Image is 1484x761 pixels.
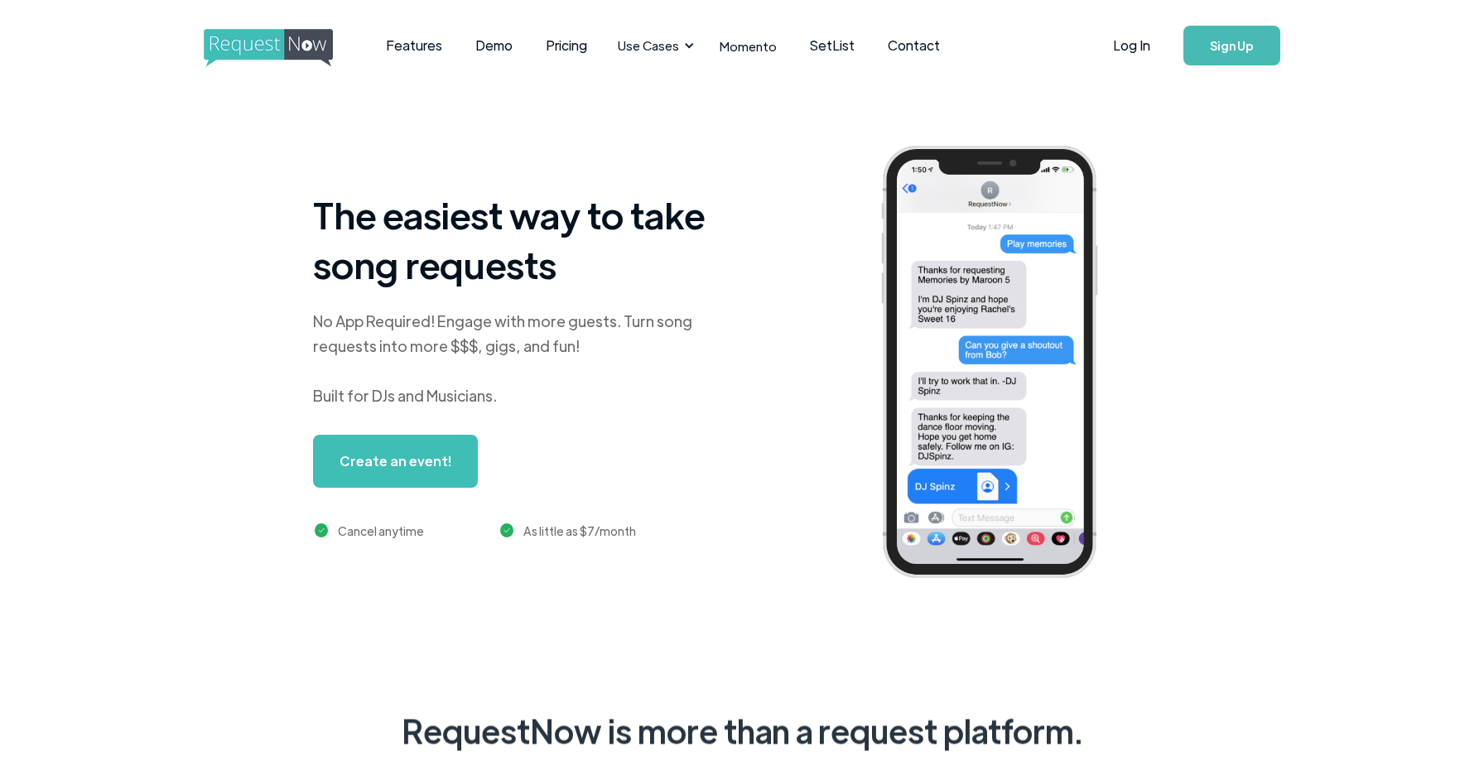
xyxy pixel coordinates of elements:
[500,523,514,537] img: green checkmark
[871,20,956,71] a: Contact
[338,521,424,541] div: Cancel anytime
[608,20,699,71] div: Use Cases
[204,29,364,67] img: requestnow logo
[459,20,529,71] a: Demo
[313,309,727,408] div: No App Required! Engage with more guests. Turn song requests into more $$$, gigs, and fun! Built ...
[1096,17,1167,75] a: Log In
[793,20,871,71] a: SetList
[862,134,1142,595] img: iphone screenshot
[523,521,636,541] div: As little as $7/month
[529,20,604,71] a: Pricing
[618,36,679,55] div: Use Cases
[1183,26,1280,65] a: Sign Up
[313,435,478,488] a: Create an event!
[369,20,459,71] a: Features
[703,22,793,70] a: Momento
[315,523,329,537] img: green checkmark
[313,190,727,289] h1: The easiest way to take song requests
[204,29,328,62] a: home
